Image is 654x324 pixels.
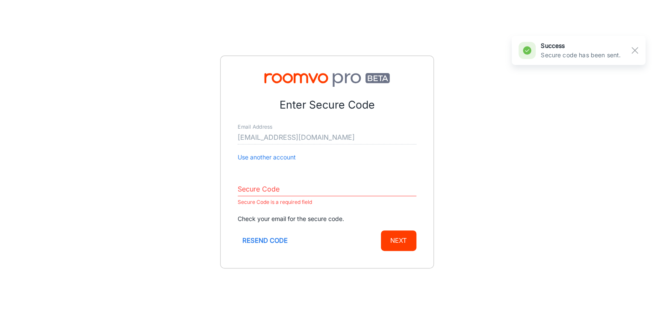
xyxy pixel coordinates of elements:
button: Resend code [238,230,292,251]
p: Check your email for the secure code. [238,214,416,224]
label: Email Address [238,123,272,130]
input: myname@example.com [238,131,416,144]
h6: success [541,41,621,50]
button: Use another account [238,153,296,162]
img: Roomvo PRO Beta [238,73,416,87]
p: Secure code has been sent. [541,50,621,60]
button: Next [381,230,416,251]
p: Enter Secure Code [238,97,416,113]
input: Enter secure code [238,183,416,196]
p: Secure Code is a required field [238,197,416,207]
